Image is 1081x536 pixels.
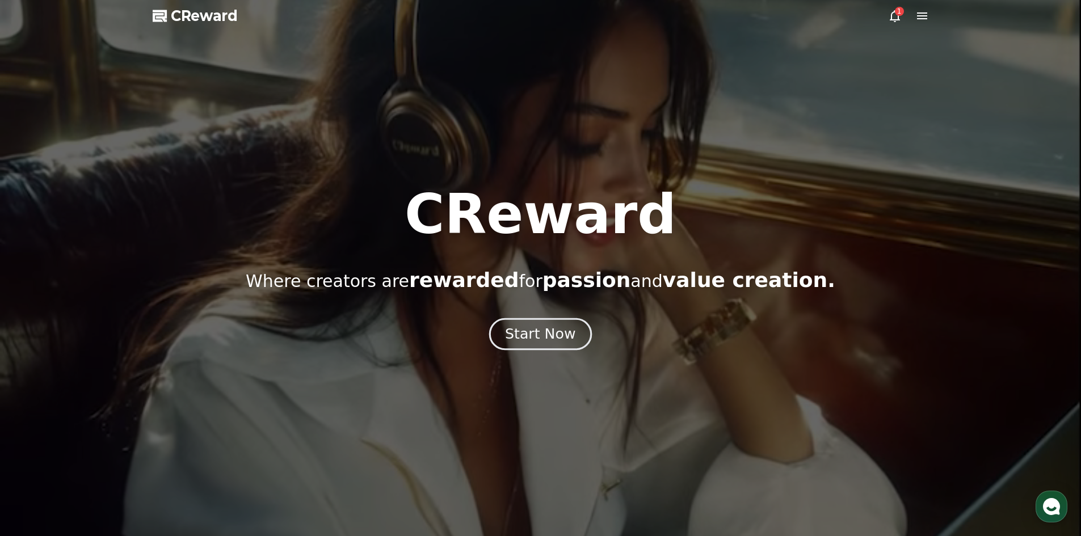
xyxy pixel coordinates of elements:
div: 请问我想删除频道，该如何操作 [89,219,208,230]
p: Where creators are for and [246,269,835,292]
a: CReward [153,7,238,25]
span: . Please ask your question again, and we'll respond in the updated language. [29,320,209,349]
span: passion [542,268,631,292]
div: 你好，请问没有ypp的频道可以使用音乐吗 [58,276,208,298]
span: The language has been changed to [18,320,149,329]
span: 中文 [149,320,163,329]
h1: CReward [405,187,676,242]
span: value creation. [663,268,835,292]
a: Start Now [491,330,590,341]
div: Will respond in minutes [62,19,142,28]
span: rewarded [409,268,519,292]
button: Start Now [489,318,592,350]
span: CReward [171,7,238,25]
div: 1 [895,7,904,16]
div: ok [197,195,208,206]
div: This is to prevent indiscriminate use of music tracks. [33,127,192,150]
a: 1 [888,9,902,23]
div: Creward [62,6,104,19]
div: Start Now [505,324,575,344]
div: To use the service, you must sign up and register your channel. [33,104,192,127]
div: CReward services are only available to channels that have been reviewed and approved. [33,70,192,104]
